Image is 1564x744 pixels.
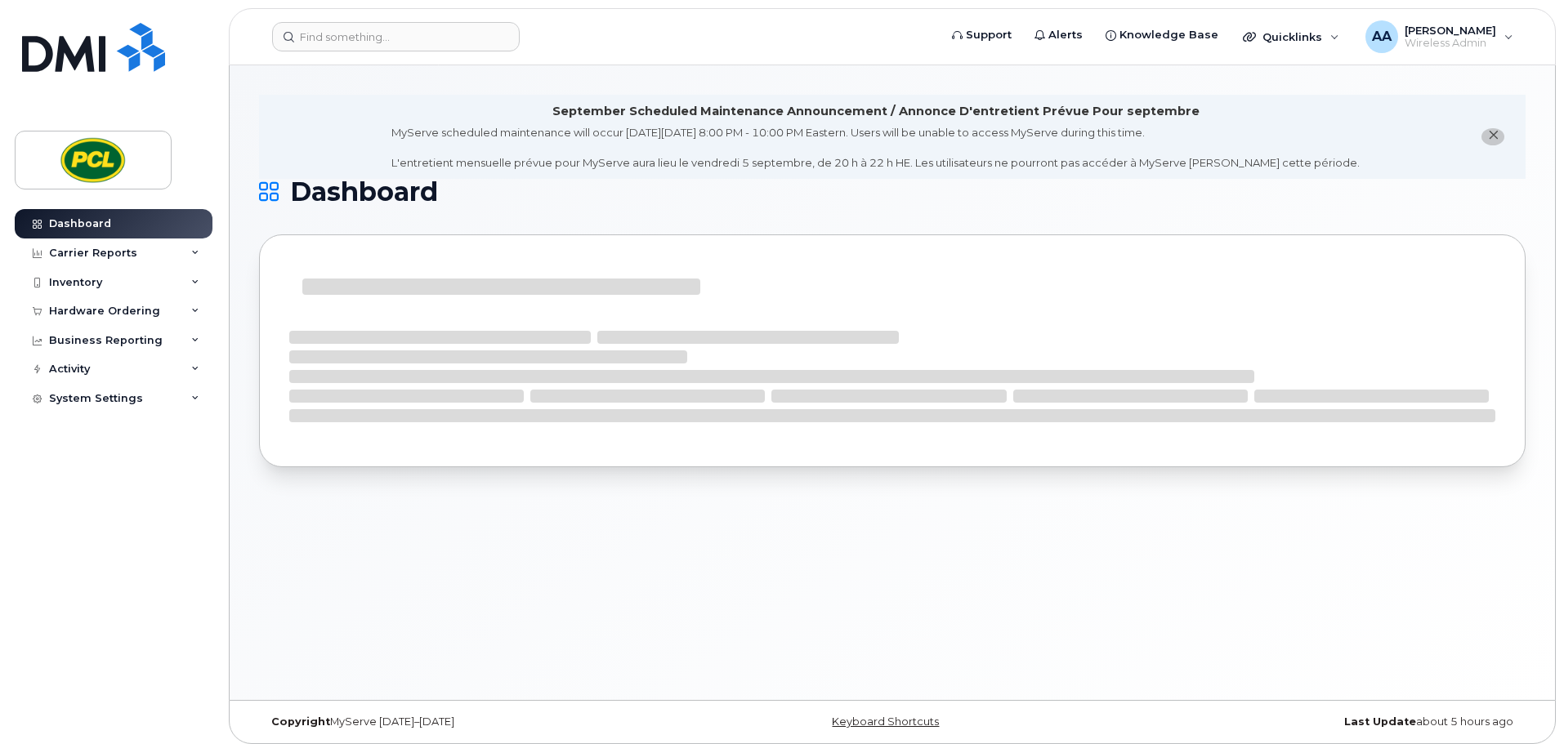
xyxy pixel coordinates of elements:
div: about 5 hours ago [1103,715,1526,728]
strong: Last Update [1344,715,1416,728]
div: MyServe [DATE]–[DATE] [259,715,681,728]
div: September Scheduled Maintenance Announcement / Annonce D'entretient Prévue Pour septembre [552,103,1200,120]
div: MyServe scheduled maintenance will occur [DATE][DATE] 8:00 PM - 10:00 PM Eastern. Users will be u... [391,125,1360,171]
strong: Copyright [271,715,330,728]
a: Keyboard Shortcuts [832,715,939,728]
button: close notification [1481,128,1504,145]
span: Dashboard [290,180,438,204]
